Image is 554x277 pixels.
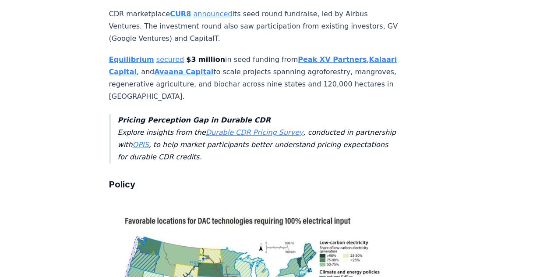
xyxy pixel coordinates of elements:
strong: Policy [109,179,135,190]
a: OPIS [132,140,148,149]
a: Avaana Capital [154,68,213,76]
strong: $3 million [186,55,225,64]
strong: Pricing Perception Gap in Durable CDR [118,116,271,124]
p: in seed funding from , , and to scale projects spanning agroforestry, mangroves, regenerative agr... [109,54,399,103]
a: Peak XV Partners [298,55,367,64]
a: CUR8 [170,10,191,18]
a: announced [193,10,232,18]
em: Explore insights from the , conducted in partnership with , to help market participants better un... [118,116,396,161]
a: Durable CDR Pricing Survey [206,128,303,137]
a: Equilibrium [109,55,154,64]
a: secured [156,55,184,64]
p: CDR marketplace its seed round fundraise, led by Airbus Ventures. The investment round also saw p... [109,8,399,45]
